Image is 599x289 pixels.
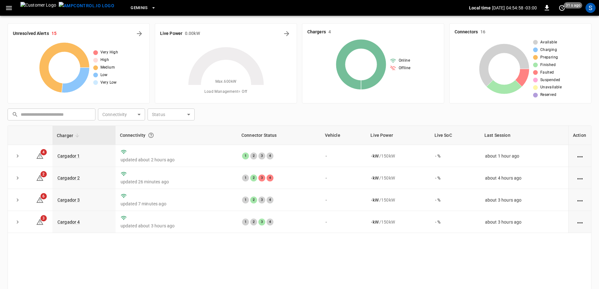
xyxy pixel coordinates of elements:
[13,30,49,37] h6: Unresolved Alerts
[576,219,584,225] div: action cell options
[267,153,273,159] div: 4
[480,189,568,211] td: about 3 hours ago
[258,153,265,159] div: 3
[13,195,22,205] button: expand row
[371,197,378,203] p: - kW
[586,3,596,13] div: profile-icon
[469,5,491,11] p: Local time
[237,126,321,145] th: Connector Status
[540,62,556,68] span: Finished
[242,219,249,225] div: 1
[36,219,44,224] a: 3
[121,201,232,207] p: updated 7 minutes ago
[307,29,326,36] h6: Chargers
[100,80,117,86] span: Very Low
[242,175,249,181] div: 1
[13,151,22,161] button: expand row
[576,175,584,181] div: action cell options
[145,130,157,141] button: Connection between the charger and our software.
[215,79,237,85] span: Max. 600 kW
[250,153,257,159] div: 2
[371,153,425,159] div: / 150 kW
[540,47,557,53] span: Charging
[57,132,81,139] span: Charger
[480,211,568,233] td: about 3 hours ago
[540,39,557,46] span: Available
[40,149,47,155] span: 4
[120,130,233,141] div: Connectivity
[321,145,366,167] td: -
[250,197,257,203] div: 2
[100,49,118,56] span: Very High
[20,2,56,14] img: Customer Logo
[40,215,47,221] span: 3
[242,197,249,203] div: 1
[366,126,430,145] th: Live Power
[576,153,584,159] div: action cell options
[57,175,80,181] a: Cargador 2
[134,29,144,39] button: All Alerts
[371,175,425,181] div: / 150 kW
[258,219,265,225] div: 3
[128,2,159,14] button: Geminis
[455,29,478,36] h6: Connectors
[267,197,273,203] div: 4
[480,145,568,167] td: about 1 hour ago
[371,219,425,225] div: / 150 kW
[121,179,232,185] p: updated 26 minutes ago
[57,220,80,225] a: Cargador 4
[399,58,410,64] span: Online
[36,175,44,180] a: 2
[371,153,378,159] p: - kW
[430,145,480,167] td: - %
[185,30,200,37] h6: 0.00 kW
[568,126,591,145] th: Action
[480,167,568,189] td: about 4 hours ago
[540,69,554,76] span: Faulted
[430,211,480,233] td: - %
[321,167,366,189] td: -
[57,197,80,203] a: Cargador 3
[557,3,567,13] button: set refresh interval
[100,72,108,78] span: Low
[371,175,378,181] p: - kW
[131,4,148,12] span: Geminis
[121,157,232,163] p: updated about 2 hours ago
[480,29,485,36] h6: 16
[267,175,273,181] div: 4
[564,2,582,8] span: 31 s ago
[430,189,480,211] td: - %
[328,29,331,36] h6: 4
[576,197,584,203] div: action cell options
[160,30,182,37] h6: Live Power
[59,2,114,10] img: ampcontrol.io logo
[371,197,425,203] div: / 150 kW
[100,57,109,63] span: High
[250,219,257,225] div: 2
[36,153,44,158] a: 4
[40,193,47,199] span: 6
[250,175,257,181] div: 2
[430,167,480,189] td: - %
[480,126,568,145] th: Last Session
[258,175,265,181] div: 3
[57,153,80,158] a: Cargador 1
[13,217,22,227] button: expand row
[540,77,560,83] span: Suspended
[321,189,366,211] td: -
[430,126,480,145] th: Live SoC
[121,223,232,229] p: updated about 3 hours ago
[540,54,558,61] span: Preparing
[282,29,292,39] button: Energy Overview
[36,197,44,202] a: 6
[204,89,247,95] span: Load Management = Off
[540,84,562,91] span: Unavailable
[492,5,537,11] p: [DATE] 04:54:58 -03:00
[40,171,47,177] span: 2
[242,153,249,159] div: 1
[321,211,366,233] td: -
[258,197,265,203] div: 3
[100,64,115,71] span: Medium
[321,126,366,145] th: Vehicle
[540,92,556,98] span: Reserved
